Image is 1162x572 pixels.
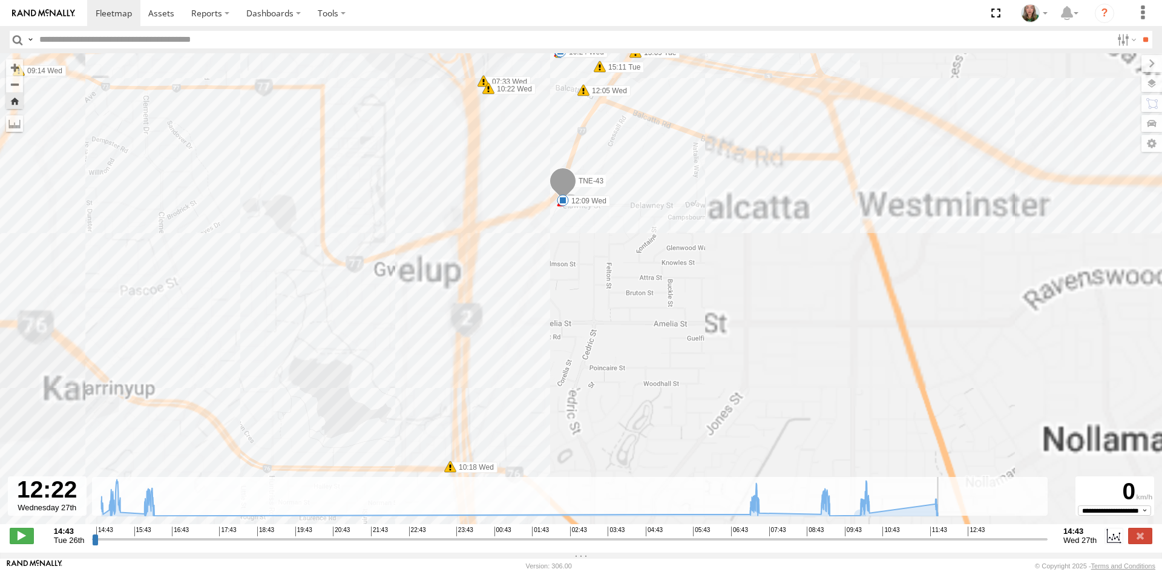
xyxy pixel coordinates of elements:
[560,47,608,58] label: 07:36 Wed
[1077,478,1152,505] div: 0
[1095,4,1114,23] i: ?
[25,31,35,48] label: Search Query
[1091,562,1155,570] a: Terms and Conditions
[1063,536,1097,545] span: Wed 27th Aug 2025
[526,562,572,570] div: Version: 306.00
[646,527,663,536] span: 04:43
[333,527,350,536] span: 20:43
[557,195,569,207] div: 17
[845,527,862,536] span: 09:43
[219,527,236,536] span: 17:43
[484,76,531,87] label: 07:33 Wed
[12,9,75,18] img: rand-logo.svg
[257,527,274,536] span: 18:43
[6,59,23,76] button: Zoom in
[54,536,85,545] span: Tue 26th Aug 2025
[930,527,947,536] span: 11:43
[583,85,631,96] label: 12:05 Wed
[570,527,587,536] span: 02:43
[693,527,710,536] span: 05:43
[731,527,748,536] span: 06:43
[7,560,62,572] a: Visit our Website
[6,115,23,132] label: Measure
[6,93,23,109] button: Zoom Home
[579,177,603,185] span: TNE-43
[807,527,824,536] span: 08:43
[968,527,985,536] span: 12:43
[1112,31,1138,48] label: Search Filter Options
[769,527,786,536] span: 07:43
[882,527,899,536] span: 10:43
[600,62,644,73] label: 15:11 Tue
[19,65,66,76] label: 09:14 Wed
[10,528,34,544] label: Play/Stop
[532,527,549,536] span: 01:43
[371,527,388,536] span: 21:43
[1063,527,1097,536] strong: 14:43
[295,527,312,536] span: 19:43
[1141,135,1162,152] label: Map Settings
[456,527,473,536] span: 23:43
[6,76,23,93] button: Zoom out
[608,527,625,536] span: 03:43
[635,47,680,58] label: 15:09 Tue
[1035,562,1155,570] div: © Copyright 2025 -
[134,527,151,536] span: 15:43
[494,527,511,536] span: 00:43
[54,527,85,536] strong: 14:43
[1017,4,1052,22] div: Megan McDaid
[1128,528,1152,544] label: Close
[172,527,189,536] span: 16:43
[409,527,426,536] span: 22:43
[450,462,497,473] label: 10:18 Wed
[96,527,113,536] span: 14:43
[488,84,536,94] label: 10:22 Wed
[560,47,608,58] label: 10:24 Wed
[563,196,610,206] label: 12:09 Wed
